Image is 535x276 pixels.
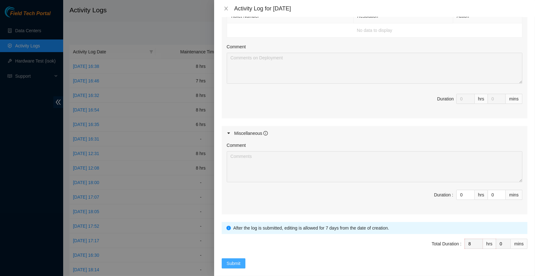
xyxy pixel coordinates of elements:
div: hrs [483,239,496,249]
span: caret-right [227,131,231,135]
span: info-circle [263,131,268,135]
button: Submit [222,258,246,268]
td: No data to display [227,23,522,38]
div: Activity Log for [DATE] [234,5,527,12]
span: info-circle [226,226,231,230]
div: Duration [437,95,454,102]
div: mins [506,190,522,200]
div: Miscellaneous info-circle [222,126,527,141]
span: close [224,6,229,11]
button: Close [222,6,231,12]
textarea: Comment [227,151,522,182]
label: Comment [227,43,246,50]
div: mins [511,239,527,249]
div: hrs [475,94,488,104]
div: After the log is submitted, editing is allowed for 7 days from the date of creation. [233,225,523,231]
div: mins [506,94,522,104]
textarea: Comment [227,53,522,84]
div: Duration : [434,191,453,198]
div: Miscellaneous [234,130,268,137]
label: Comment [227,142,246,149]
span: Submit [227,260,241,267]
div: hrs [475,190,488,200]
div: Total Duration : [432,240,461,247]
